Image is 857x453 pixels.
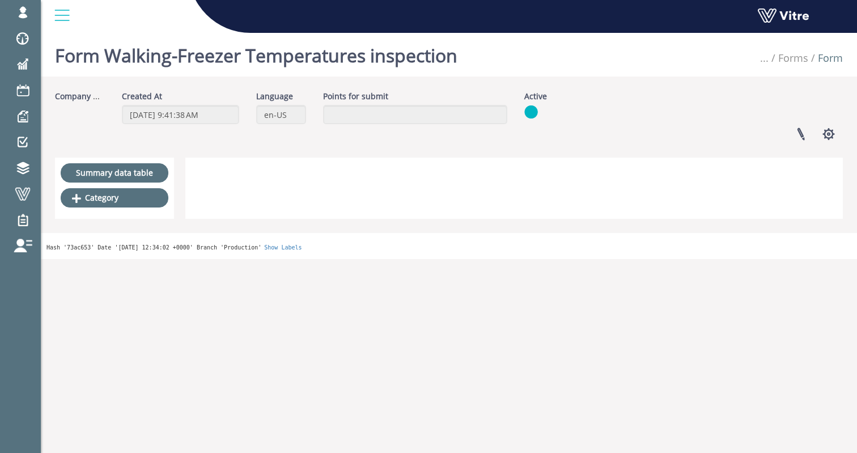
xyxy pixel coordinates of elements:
[122,91,162,102] label: Created At
[264,244,302,251] a: Show Labels
[524,91,547,102] label: Active
[760,51,769,65] span: ...
[778,51,808,65] a: Forms
[93,91,100,101] span: ...
[61,163,168,183] a: Summary data table
[55,91,91,102] label: Company
[524,105,538,119] img: yes
[55,28,457,77] h1: Form Walking-Freezer Temperatures inspection
[256,91,293,102] label: Language
[808,51,843,66] li: Form
[61,188,168,208] a: Category
[46,244,261,251] span: Hash '73ac653' Date '[DATE] 12:34:02 +0000' Branch 'Production'
[323,91,388,102] label: Points for submit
